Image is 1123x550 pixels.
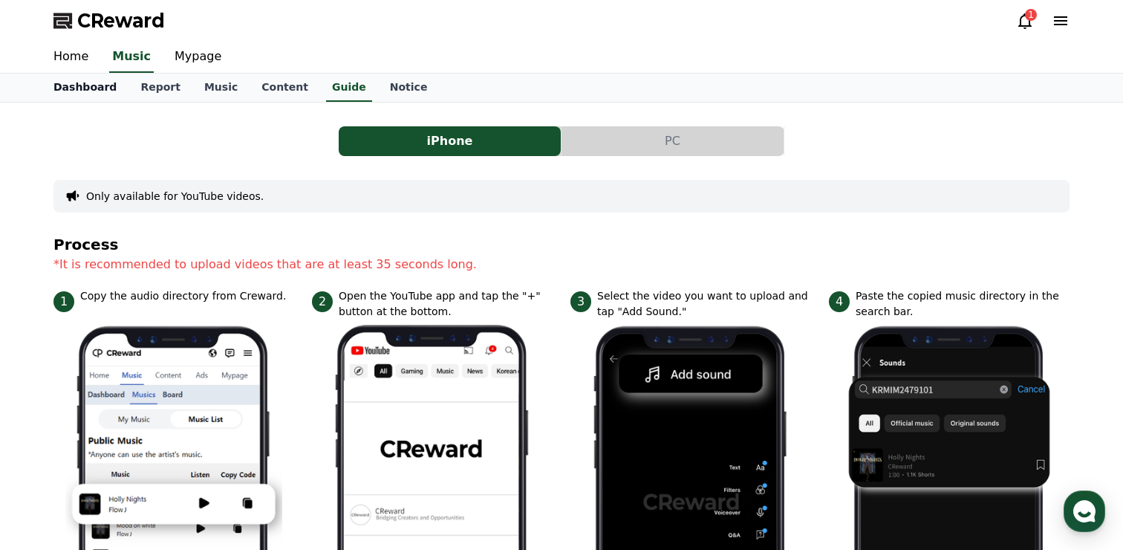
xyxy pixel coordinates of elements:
span: 3 [570,291,591,312]
p: Copy the audio directory from Creward. [80,288,286,304]
span: Settings [220,449,256,461]
p: *It is recommended to upload videos that are at least 35 seconds long. [53,256,1070,274]
p: Paste the copied music directory in the search bar. [856,288,1070,320]
span: CReward [77,9,165,33]
a: Music [109,42,154,73]
a: 1 [1016,12,1034,30]
a: Notice [378,74,440,102]
h4: Process [53,236,1070,253]
a: Settings [192,427,285,464]
a: Report [128,74,192,102]
span: 4 [829,291,850,312]
a: iPhone [339,126,561,156]
a: Messages [98,427,192,464]
a: PC [561,126,784,156]
button: iPhone [339,126,561,156]
div: 1 [1025,9,1037,21]
a: Home [42,42,100,73]
span: 1 [53,291,74,312]
p: Open the YouTube app and tap the "+" button at the bottom. [339,288,553,320]
span: 2 [312,291,333,312]
a: Home [4,427,98,464]
span: Home [38,449,64,461]
a: Content [250,74,320,102]
span: Messages [123,450,167,462]
a: Guide [326,74,372,102]
a: Dashboard [42,74,128,102]
p: Select the video you want to upload and tap "Add Sound." [597,288,811,320]
button: PC [561,126,784,156]
button: Only available for YouTube videos. [86,189,264,204]
a: CReward [53,9,165,33]
a: Mypage [163,42,233,73]
a: Music [192,74,250,102]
